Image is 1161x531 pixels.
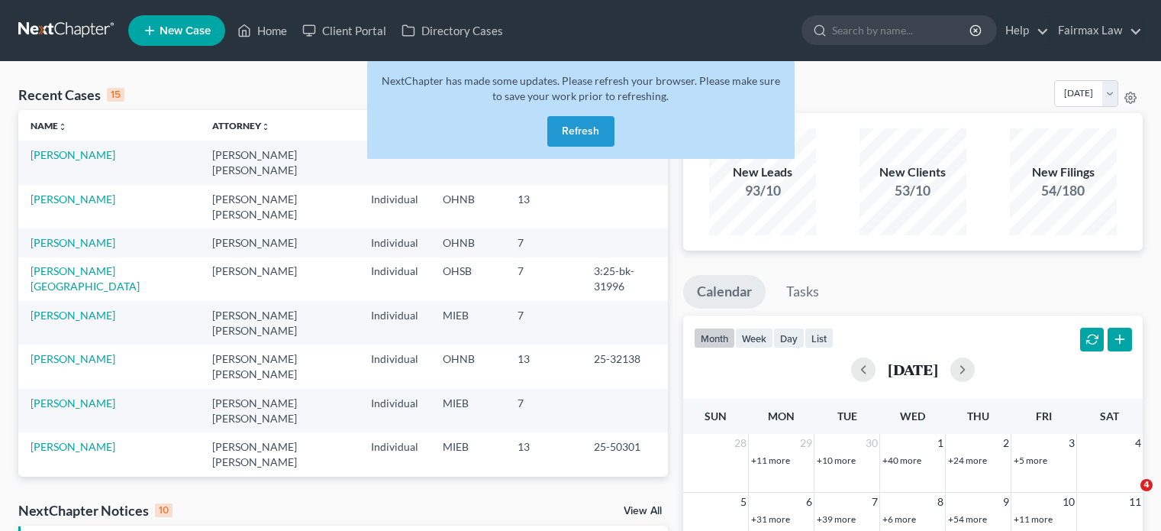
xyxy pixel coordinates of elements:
[200,141,359,184] td: [PERSON_NAME] [PERSON_NAME]
[431,228,505,257] td: OHNB
[859,164,966,181] div: New Clients
[936,434,945,452] span: 1
[859,181,966,200] div: 53/10
[505,257,582,301] td: 7
[431,389,505,432] td: MIEB
[882,513,916,525] a: +6 more
[547,116,614,147] button: Refresh
[18,86,124,104] div: Recent Cases
[200,301,359,345] td: [PERSON_NAME] [PERSON_NAME]
[200,228,359,257] td: [PERSON_NAME]
[107,88,124,102] div: 15
[1010,181,1117,200] div: 54/180
[18,501,173,520] div: NextChapter Notices
[1001,434,1011,452] span: 2
[505,228,582,257] td: 7
[709,164,816,181] div: New Leads
[739,493,748,511] span: 5
[624,506,662,516] a: View All
[31,193,115,206] a: [PERSON_NAME]
[733,434,748,452] span: 28
[1014,455,1047,466] a: +5 more
[394,17,511,44] a: Directory Cases
[431,185,505,228] td: OHNB
[768,410,795,423] span: Mon
[948,513,987,525] a: +54 more
[805,493,814,511] span: 6
[683,275,766,309] a: Calendar
[200,389,359,432] td: [PERSON_NAME] [PERSON_NAME]
[200,345,359,388] td: [PERSON_NAME] [PERSON_NAME]
[1001,493,1011,511] span: 9
[582,432,668,476] td: 25-50301
[936,493,945,511] span: 8
[694,328,735,348] button: month
[1014,513,1053,525] a: +11 more
[751,455,790,466] a: +11 more
[155,503,173,517] div: 10
[817,513,856,525] a: +39 more
[359,477,431,520] td: Individual
[900,410,925,423] span: Wed
[359,185,431,228] td: Individual
[58,122,67,131] i: unfold_more
[582,345,668,388] td: 25-32138
[505,389,582,432] td: 7
[505,301,582,345] td: 7
[832,16,972,44] input: Search by name...
[212,120,270,131] a: Attorneyunfold_more
[837,410,857,423] span: Tue
[200,477,359,520] td: [PERSON_NAME]
[31,236,115,249] a: [PERSON_NAME]
[1036,410,1052,423] span: Fri
[359,389,431,432] td: Individual
[359,345,431,388] td: Individual
[1050,17,1142,44] a: Fairmax Law
[31,148,115,161] a: [PERSON_NAME]
[295,17,394,44] a: Client Portal
[431,257,505,301] td: OHSB
[505,185,582,228] td: 13
[359,432,431,476] td: Individual
[735,328,773,348] button: week
[1109,479,1146,516] iframe: Intercom live chat
[870,493,879,511] span: 7
[582,477,668,520] td: 3:25-bk-31969
[705,410,727,423] span: Sun
[582,257,668,301] td: 3:25-bk-31996
[359,228,431,257] td: Individual
[772,275,833,309] a: Tasks
[709,181,816,200] div: 93/10
[882,455,921,466] a: +40 more
[200,432,359,476] td: [PERSON_NAME] [PERSON_NAME]
[967,410,989,423] span: Thu
[888,361,938,377] h2: [DATE]
[261,122,270,131] i: unfold_more
[359,257,431,301] td: Individual
[751,513,790,525] a: +31 more
[431,432,505,476] td: MIEB
[798,434,814,452] span: 29
[773,328,805,348] button: day
[31,309,115,322] a: [PERSON_NAME]
[31,440,115,453] a: [PERSON_NAME]
[805,328,834,348] button: list
[431,301,505,345] td: MIEB
[1061,493,1076,511] span: 10
[505,477,582,520] td: 7
[505,345,582,388] td: 13
[431,477,505,520] td: OHSB
[864,434,879,452] span: 30
[1067,434,1076,452] span: 3
[817,455,856,466] a: +10 more
[998,17,1049,44] a: Help
[31,264,140,293] a: [PERSON_NAME][GEOGRAPHIC_DATA]
[382,74,780,102] span: NextChapter has made some updates. Please refresh your browser. Please make sure to save your wor...
[200,257,359,301] td: [PERSON_NAME]
[948,455,987,466] a: +24 more
[359,301,431,345] td: Individual
[200,185,359,228] td: [PERSON_NAME] [PERSON_NAME]
[31,352,115,365] a: [PERSON_NAME]
[31,120,67,131] a: Nameunfold_more
[230,17,295,44] a: Home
